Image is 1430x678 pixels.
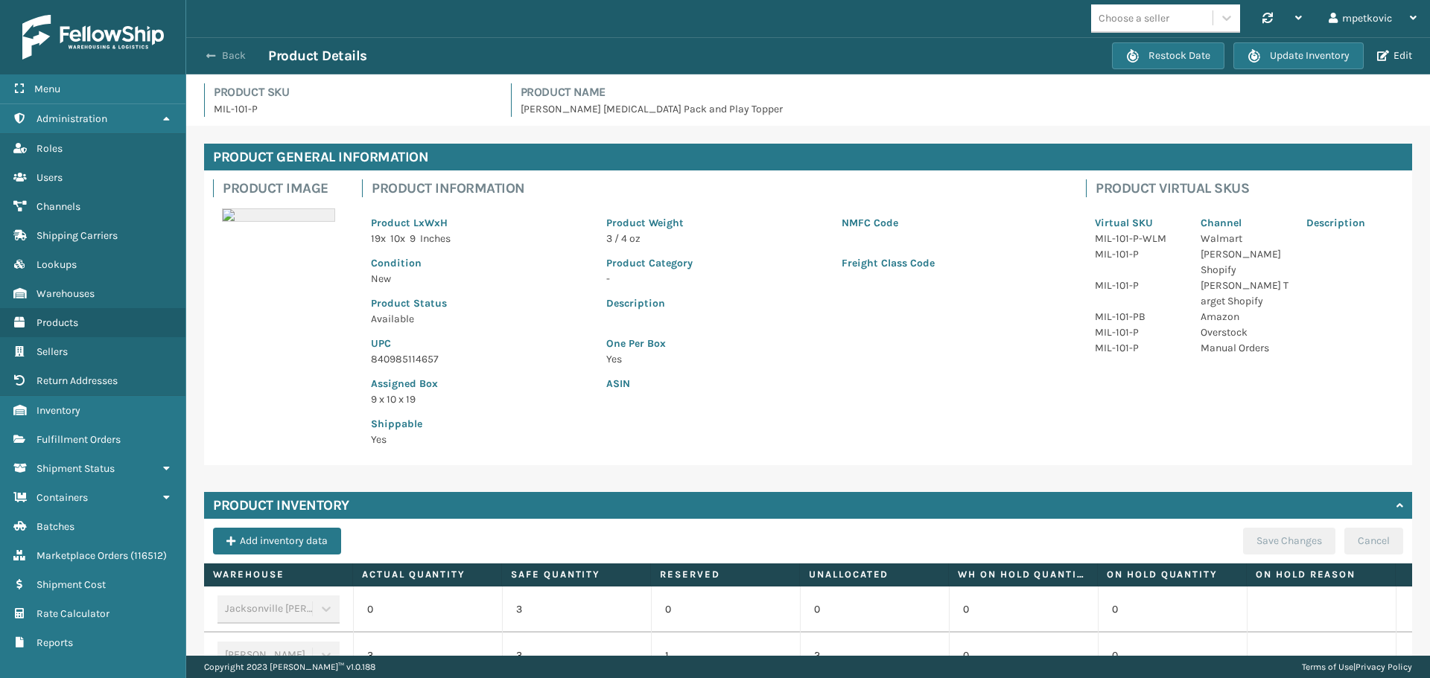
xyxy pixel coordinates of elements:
[1095,278,1183,293] p: MIL-101-P
[1201,309,1288,324] p: Amazon
[1302,656,1412,678] div: |
[1344,528,1403,554] button: Cancel
[1256,568,1386,581] label: On Hold Reason
[606,336,1059,351] p: One Per Box
[36,287,95,300] span: Warehouses
[371,255,588,271] p: Condition
[36,607,109,620] span: Rate Calculator
[204,656,375,678] p: Copyright 2023 [PERSON_NAME]™ v 1.0.188
[1201,340,1288,356] p: Manual Orders
[1095,324,1183,340] p: MIL-101-P
[1095,309,1183,324] p: MIL-101-PB
[371,271,588,287] p: New
[371,336,588,351] p: UPC
[1201,324,1288,340] p: Overstock
[606,295,1059,311] p: Description
[214,83,493,101] h4: Product SKU
[22,15,164,60] img: logo
[842,215,1059,231] p: NMFC Code
[1095,215,1183,231] p: Virtual SKU
[606,271,824,287] p: -
[1095,246,1183,262] p: MIL-101-P
[1302,662,1353,672] a: Terms of Use
[130,549,167,562] span: ( 116512 )
[1233,42,1364,69] button: Update Inventory
[1096,179,1403,197] h4: Product Virtual SKUs
[1112,42,1224,69] button: Restock Date
[371,376,588,391] p: Assigned Box
[34,83,60,95] span: Menu
[390,232,405,245] span: 10 x
[958,568,1088,581] label: WH On hold quantity
[36,520,74,533] span: Batches
[1243,528,1335,554] button: Save Changes
[606,351,1059,367] p: Yes
[213,568,343,581] label: Warehouse
[36,229,118,242] span: Shipping Carriers
[1107,568,1237,581] label: On Hold Quantity
[36,316,78,329] span: Products
[1306,215,1394,231] p: Description
[800,586,949,633] td: 0
[222,208,335,222] img: 51104088640_40f294f443_o-scaled-700x700.jpg
[1095,340,1183,356] p: MIL-101-P
[200,49,268,63] button: Back
[223,179,344,197] h4: Product Image
[1201,231,1288,246] p: Walmart
[606,255,824,271] p: Product Category
[213,528,341,554] button: Add inventory data
[268,47,367,65] h3: Product Details
[521,83,1413,101] h4: Product Name
[371,416,588,432] p: Shippable
[204,144,1412,170] h4: Product General Information
[1356,662,1412,672] a: Privacy Policy
[521,101,1413,117] p: [PERSON_NAME] [MEDICAL_DATA] Pack and Play Topper
[371,295,588,311] p: Product Status
[36,345,68,358] span: Sellers
[362,568,492,581] label: Actual Quantity
[371,432,588,447] p: Yes
[606,232,641,245] span: 3 / 4 oz
[371,351,588,367] p: 840985114657
[36,374,118,387] span: Return Addresses
[36,404,80,417] span: Inventory
[36,258,77,271] span: Lookups
[809,568,939,581] label: Unallocated
[371,232,386,245] span: 19 x
[214,101,493,117] p: MIL-101-P
[371,215,588,231] p: Product LxWxH
[36,636,73,649] span: Reports
[213,496,349,514] h4: Product Inventory
[36,433,121,446] span: Fulfillment Orders
[1201,278,1288,309] p: [PERSON_NAME] Target Shopify
[665,648,786,663] p: 1
[606,376,1059,391] p: ASIN
[1201,246,1288,278] p: [PERSON_NAME] Shopify
[1373,49,1417,63] button: Edit
[1201,215,1288,231] p: Channel
[410,232,416,245] span: 9
[36,491,88,504] span: Containers
[502,586,651,633] td: 3
[842,255,1059,271] p: Freight Class Code
[420,232,451,245] span: Inches
[371,391,588,407] p: 9 x 10 x 19
[665,602,786,617] p: 0
[949,586,1098,633] td: 0
[36,171,63,184] span: Users
[36,200,80,213] span: Channels
[36,549,128,562] span: Marketplace Orders
[511,568,641,581] label: Safe Quantity
[371,311,588,327] p: Available
[606,215,824,231] p: Product Weight
[36,142,63,155] span: Roles
[36,578,106,591] span: Shipment Cost
[36,462,115,475] span: Shipment Status
[1098,586,1247,633] td: 0
[372,179,1068,197] h4: Product Information
[1099,10,1169,26] div: Choose a seller
[660,568,790,581] label: Reserved
[353,586,502,633] td: 0
[1095,231,1183,246] p: MIL-101-P-WLM
[36,112,107,125] span: Administration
